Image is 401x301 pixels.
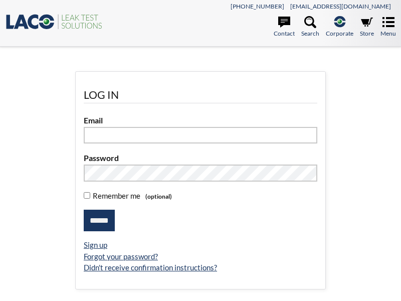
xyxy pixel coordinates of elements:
[301,16,319,38] a: Search
[231,3,284,10] a: [PHONE_NUMBER]
[84,88,317,103] legend: Log In
[380,16,396,38] a: Menu
[84,252,158,261] a: Forgot your password?
[274,16,295,38] a: Contact
[360,16,374,38] a: Store
[84,114,317,127] label: Email
[326,29,353,38] span: Corporate
[84,240,107,249] a: Sign up
[84,192,90,199] input: Remember me
[90,191,140,200] span: Remember me
[84,263,217,272] a: Didn't receive confirmation instructions?
[290,3,391,10] a: [EMAIL_ADDRESS][DOMAIN_NAME]
[84,152,317,165] label: Password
